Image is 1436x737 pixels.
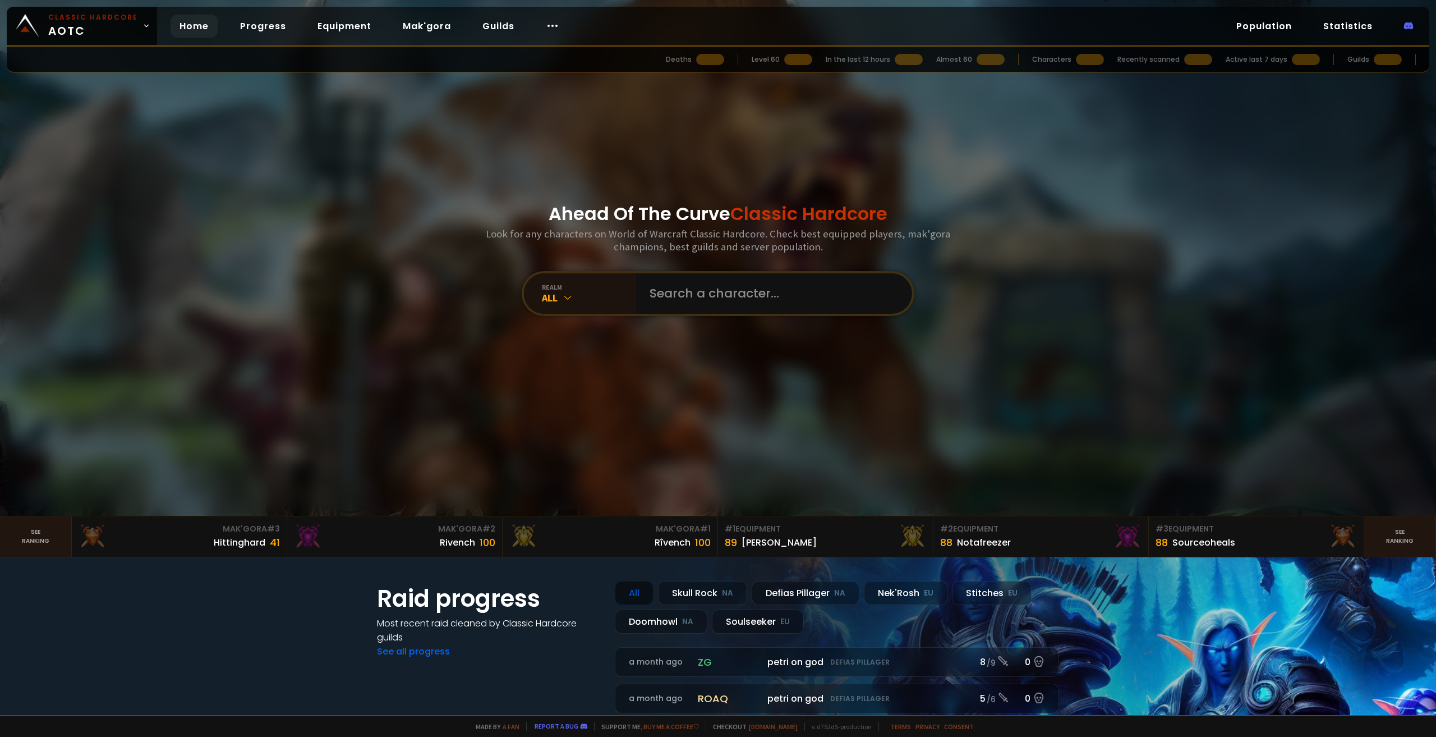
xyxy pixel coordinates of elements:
div: Sourceoheals [1172,535,1235,550]
a: Home [171,15,218,38]
a: Seeranking [1364,516,1436,557]
div: 88 [1156,535,1168,550]
a: #1Equipment89[PERSON_NAME] [718,516,933,557]
div: Hittinghard [214,535,265,550]
a: Report a bug [535,722,578,730]
div: 100 [695,535,711,550]
div: 88 [940,535,952,550]
small: EU [780,616,790,628]
div: Nek'Rosh [864,581,947,605]
a: Classic HardcoreAOTC [7,7,157,45]
div: Rivench [440,535,475,550]
small: NA [722,588,733,599]
span: # 1 [700,523,711,534]
h1: Raid progress [377,581,601,616]
a: #3Equipment88Sourceoheals [1149,516,1364,557]
div: Almost 60 [936,54,972,65]
div: 100 [480,535,495,550]
div: Active last 7 days [1226,54,1287,65]
h4: Most recent raid cleaned by Classic Hardcore guilds [377,616,601,644]
div: Rîvench [655,535,691,550]
span: Support me, [594,722,699,731]
div: All [615,581,653,605]
a: Progress [231,15,295,38]
small: NA [834,588,845,599]
a: [DOMAIN_NAME] [749,722,798,731]
div: Equipment [1156,523,1357,535]
a: Terms [890,722,911,731]
div: All [542,291,636,304]
a: a fan [503,722,519,731]
span: # 3 [267,523,280,534]
a: Mak'Gora#1Rîvench100 [503,516,718,557]
div: Stitches [952,581,1032,605]
span: # 2 [940,523,953,534]
div: Mak'Gora [294,523,495,535]
span: # 1 [725,523,735,534]
span: # 2 [482,523,495,534]
a: Statistics [1314,15,1382,38]
small: EU [1008,588,1018,599]
div: Skull Rock [658,581,747,605]
span: AOTC [48,12,138,39]
a: See all progress [377,645,450,658]
div: Level 60 [752,54,780,65]
h1: Ahead Of The Curve [549,200,887,227]
div: Mak'Gora [509,523,711,535]
span: # 3 [1156,523,1168,534]
div: Recently scanned [1117,54,1180,65]
div: In the last 12 hours [826,54,890,65]
div: Doomhowl [615,610,707,634]
small: Classic Hardcore [48,12,138,22]
small: EU [924,588,933,599]
a: Privacy [915,722,940,731]
a: Mak'gora [394,15,460,38]
div: Equipment [940,523,1142,535]
a: Equipment [309,15,380,38]
h3: Look for any characters on World of Warcraft Classic Hardcore. Check best equipped players, mak'g... [481,227,955,253]
div: Defias Pillager [752,581,859,605]
div: Soulseeker [712,610,804,634]
small: NA [682,616,693,628]
span: Classic Hardcore [730,201,887,226]
div: 41 [270,535,280,550]
div: Deaths [666,54,692,65]
a: Mak'Gora#3Hittinghard41 [72,516,287,557]
div: Characters [1032,54,1071,65]
a: a month agozgpetri on godDefias Pillager8 /90 [615,647,1059,677]
a: a month agoroaqpetri on godDefias Pillager5 /60 [615,684,1059,713]
a: Buy me a coffee [643,722,699,731]
a: #2Equipment88Notafreezer [933,516,1149,557]
input: Search a character... [643,273,899,314]
div: Mak'Gora [79,523,280,535]
div: Notafreezer [957,535,1011,550]
div: Guilds [1347,54,1369,65]
div: realm [542,283,636,291]
a: Guilds [473,15,523,38]
a: Consent [944,722,974,731]
div: 89 [725,535,737,550]
span: Made by [469,722,519,731]
a: Population [1227,15,1301,38]
a: Mak'Gora#2Rivench100 [287,516,503,557]
div: Equipment [725,523,926,535]
span: Checkout [706,722,798,731]
span: v. d752d5 - production [804,722,872,731]
div: [PERSON_NAME] [742,535,817,550]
